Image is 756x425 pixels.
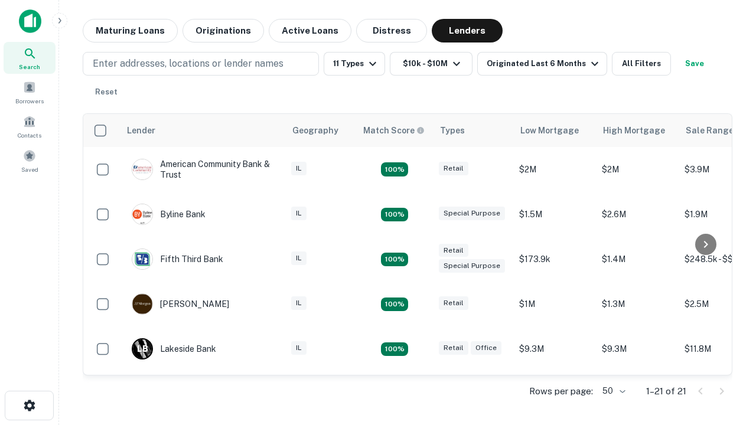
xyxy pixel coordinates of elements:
td: $9.3M [513,326,596,371]
div: Low Mortgage [520,123,579,138]
div: Office [471,341,501,355]
div: IL [291,207,307,220]
div: Matching Properties: 3, hasApolloMatch: undefined [381,208,408,222]
th: Lender [120,114,285,147]
a: Search [4,42,56,74]
th: Geography [285,114,356,147]
td: $2M [596,147,679,192]
div: 50 [598,382,627,400]
th: Types [433,114,513,147]
button: Lenders [432,19,503,42]
div: IL [291,162,307,175]
div: Special Purpose [439,259,505,273]
div: Lender [127,123,155,138]
div: IL [291,341,307,355]
td: $2M [513,147,596,192]
span: Search [19,62,40,71]
span: Borrowers [15,96,44,106]
div: Special Purpose [439,207,505,220]
p: 1–21 of 21 [646,384,686,398]
th: High Mortgage [596,114,679,147]
button: Originated Last 6 Months [477,52,607,76]
img: picture [132,249,152,269]
th: Capitalize uses an advanced AI algorithm to match your search with the best lender. The match sco... [356,114,433,147]
td: $173.9k [513,237,596,282]
span: Contacts [18,130,41,140]
button: 11 Types [324,52,385,76]
img: capitalize-icon.png [19,9,41,33]
div: IL [291,296,307,310]
td: $9.3M [596,326,679,371]
td: $1.3M [596,282,679,326]
div: [PERSON_NAME] [132,293,229,315]
div: Types [440,123,465,138]
button: Originations [183,19,264,42]
th: Low Mortgage [513,114,596,147]
td: $2.7M [513,371,596,416]
div: Capitalize uses an advanced AI algorithm to match your search with the best lender. The match sco... [363,124,425,137]
a: Borrowers [4,76,56,108]
div: American Community Bank & Trust [132,159,273,180]
img: picture [132,159,152,179]
span: Saved [21,165,38,174]
img: picture [132,294,152,314]
td: $1.5M [513,192,596,237]
div: Originated Last 6 Months [487,57,602,71]
div: IL [291,251,307,265]
div: Matching Properties: 2, hasApolloMatch: undefined [381,162,408,176]
img: picture [132,204,152,224]
div: Sale Range [686,123,734,138]
button: Maturing Loans [83,19,178,42]
td: $2.6M [596,192,679,237]
div: Byline Bank [132,204,206,225]
a: Saved [4,145,56,176]
td: $1M [513,282,596,326]
div: Lakeside Bank [132,338,216,359]
button: Active Loans [269,19,351,42]
iframe: Chat Widget [697,331,756,387]
div: Retail [439,341,468,355]
td: $7M [596,371,679,416]
button: Distress [356,19,427,42]
p: Rows per page: [529,384,593,398]
div: Fifth Third Bank [132,249,223,270]
button: All Filters [612,52,671,76]
div: High Mortgage [603,123,665,138]
button: Reset [87,80,125,104]
div: Matching Properties: 2, hasApolloMatch: undefined [381,297,408,312]
div: Retail [439,296,468,310]
button: $10k - $10M [390,52,472,76]
button: Save your search to get updates of matches that match your search criteria. [676,52,713,76]
div: Retail [439,244,468,257]
h6: Match Score [363,124,422,137]
div: Retail [439,162,468,175]
p: L B [137,343,148,355]
div: Geography [292,123,338,138]
div: Matching Properties: 2, hasApolloMatch: undefined [381,253,408,267]
a: Contacts [4,110,56,142]
div: Matching Properties: 3, hasApolloMatch: undefined [381,342,408,357]
p: Enter addresses, locations or lender names [93,57,283,71]
button: Enter addresses, locations or lender names [83,52,319,76]
td: $1.4M [596,237,679,282]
